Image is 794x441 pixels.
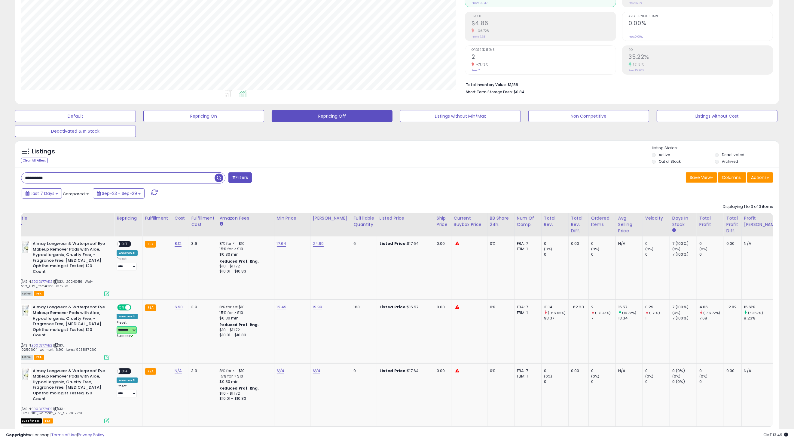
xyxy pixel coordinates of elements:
[744,241,778,246] div: N/A
[528,110,649,122] button: Non Competitive
[490,304,510,310] div: 0%
[220,396,270,401] div: $10.01 - $10.83
[33,304,106,339] b: Almay Longwear & Waterproof Eye Makeup Remover Pads with Aloe, Hypoallergenic, Cruelty Free, -Fra...
[117,334,133,338] span: Success
[672,368,697,374] div: 0 (0%)
[544,368,568,374] div: 0
[175,368,182,374] a: N/A
[591,316,615,321] div: 7
[672,252,697,257] div: 7 (100%)
[33,368,106,403] b: Almay Longwear & Waterproof Eye Makeup Remover Pads with Aloe, Hypoallergenic, Cruelty Free, -Fra...
[313,368,320,374] a: N/A
[220,269,270,274] div: $10.01 - $10.83
[32,147,55,156] h5: Listings
[354,304,372,310] div: 163
[466,81,768,88] li: $1,188
[19,291,33,296] span: All listings currently available for purchase on Amazon
[380,241,407,246] b: Listed Price:
[437,304,447,310] div: 0.00
[63,191,90,197] span: Compared to:
[93,188,145,199] button: Sep-23 - Sep-29
[517,215,539,228] div: Num of Comp.
[474,62,488,67] small: -71.43%
[699,316,724,321] div: 7.68
[220,391,270,396] div: $10 - $11.72
[19,355,33,360] span: All listings currently available for purchase on Amazon
[591,304,615,310] div: 2
[645,215,667,221] div: Velocity
[490,368,510,374] div: 0%
[490,241,510,246] div: 0%
[744,368,778,374] div: N/A
[220,241,270,246] div: 8% for <= $10
[102,190,137,196] span: Sep-23 - Sep-29
[718,172,746,183] button: Columns
[595,310,611,315] small: (-71.43%)
[517,246,537,252] div: FBM: 1
[313,215,349,221] div: [PERSON_NAME]
[31,190,54,196] span: Last 7 Days
[191,368,212,374] div: 3.9
[618,304,643,310] div: 15.57
[726,241,737,246] div: 0.00
[220,252,270,257] div: $0.30 min
[591,247,600,251] small: (0%)
[220,316,270,321] div: $0.30 min
[380,304,407,310] b: Listed Price:
[659,152,670,157] label: Active
[220,322,259,327] b: Reduced Prof. Rng.
[517,310,537,316] div: FBM: 1
[21,158,48,163] div: Clear All Filters
[726,215,739,234] div: Total Profit Diff.
[763,432,788,438] span: 2025-10-7 13:49 GMT
[472,69,480,72] small: Prev: 7
[699,247,708,251] small: (0%)
[313,304,322,310] a: 19.99
[571,241,584,246] div: 0.00
[34,291,44,296] span: FBA
[699,304,724,310] div: 4.86
[645,247,654,251] small: (0%)
[686,172,717,183] button: Save View
[220,259,259,264] b: Reduced Prof. Rng.
[645,241,670,246] div: 0
[723,204,773,210] div: Displaying 1 to 3 of 3 items
[18,215,111,221] div: Title
[272,110,392,122] button: Repricing Off
[645,252,670,257] div: 0
[117,250,138,256] div: Amazon AI
[517,368,537,374] div: FBA: 7
[437,368,447,374] div: 0.00
[672,304,697,310] div: 7 (100%)
[629,1,643,5] small: Prev: 8.23%
[175,304,183,310] a: 6.90
[645,374,654,379] small: (0%)
[618,241,638,246] div: N/A
[143,110,264,122] button: Repricing On
[19,406,84,415] span: | SKU: 20250816_walmart_7.77_925887260
[726,304,737,310] div: -2.82
[672,310,681,315] small: (0%)
[618,316,643,321] div: 13.34
[726,368,737,374] div: 0.00
[571,215,586,234] div: Total Rev. Diff.
[659,159,681,164] label: Out of Stock
[517,241,537,246] div: FBA: 7
[591,368,615,374] div: 0
[32,279,52,284] a: B00DL77VE2
[145,368,156,375] small: FBA
[220,215,272,221] div: Amazon Fees
[220,310,270,316] div: 15% for > $10
[220,379,270,384] div: $0.30 min
[117,384,138,398] div: Preset:
[15,110,136,122] button: Default
[591,215,613,228] div: Ordered Items
[313,241,324,247] a: 24.99
[722,152,745,157] label: Deactivated
[466,89,513,94] b: Short Term Storage Fees:
[145,215,169,221] div: Fulfillment
[747,172,773,183] button: Actions
[220,328,270,333] div: $10 - $11.72
[437,241,447,246] div: 0.00
[117,378,138,383] div: Amazon AI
